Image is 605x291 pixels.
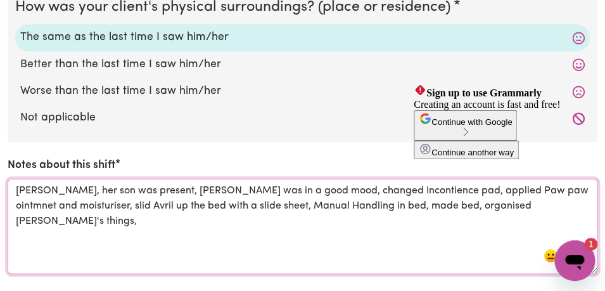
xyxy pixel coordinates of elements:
label: The same as the last time I saw him/her [20,29,585,46]
label: Not applicable [20,110,585,126]
label: Notes about this shift [8,157,115,174]
textarea: To enrich screen reader interactions, please activate Accessibility in Grammarly extension settings [8,179,597,274]
label: Better than the last time I saw him/her [20,56,585,73]
label: Worse than the last time I saw him/her [20,83,585,100]
iframe: Button to launch messaging window, 1 unread message [554,240,595,281]
iframe: Number of unread messages [572,238,597,250]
